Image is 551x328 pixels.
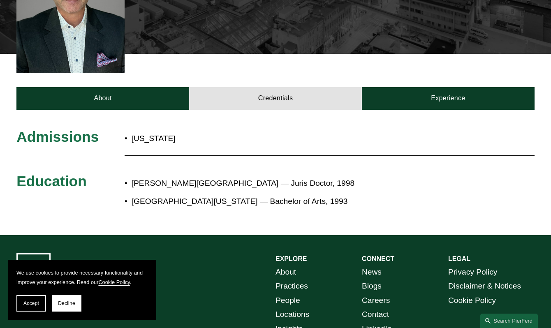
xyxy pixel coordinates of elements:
a: Disclaimer & Notices [448,279,521,293]
a: Credentials [189,87,362,109]
a: Experience [362,87,535,109]
span: Accept [23,300,39,306]
a: Cookie Policy [448,293,496,308]
p: [GEOGRAPHIC_DATA][US_STATE] — Bachelor of Arts, 1993 [132,194,470,209]
span: Admissions [16,129,99,145]
a: About [16,87,189,109]
button: Decline [52,295,81,312]
a: Locations [275,307,309,322]
a: Contact [362,307,389,322]
strong: EXPLORE [275,255,307,262]
p: We use cookies to provide necessary functionality and improve your experience. Read our . [16,268,148,287]
a: Privacy Policy [448,265,498,279]
a: Careers [362,293,390,308]
a: News [362,265,382,279]
span: Decline [58,300,75,306]
a: Search this site [480,314,538,328]
button: Accept [16,295,46,312]
span: Education [16,173,87,189]
strong: CONNECT [362,255,394,262]
a: People [275,293,300,308]
a: About [275,265,296,279]
a: Practices [275,279,308,293]
a: Blogs [362,279,382,293]
a: Cookie Policy [98,279,130,285]
strong: LEGAL [448,255,470,262]
p: [US_STATE] [132,132,319,146]
p: [PERSON_NAME][GEOGRAPHIC_DATA] — Juris Doctor, 1998 [132,176,470,191]
section: Cookie banner [8,260,156,320]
